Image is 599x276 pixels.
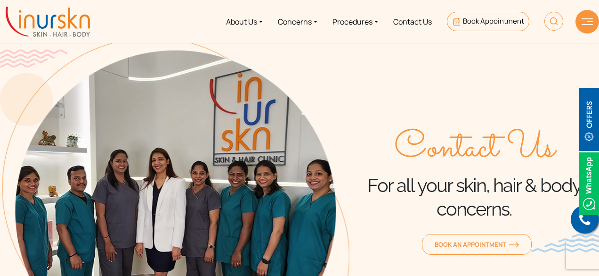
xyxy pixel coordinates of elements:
[447,12,529,31] a: Book Appointment
[579,177,599,188] a: Whatsappicon
[6,7,90,37] img: inurskn-logo
[582,18,593,25] img: hamLine.svg
[219,4,270,39] a: About Us
[422,234,532,255] a: Book an Appointmentorange-arrow
[394,127,555,170] span: Contact Us
[386,4,439,39] a: Contact Us
[509,242,519,248] img: orange-arrow
[531,234,599,252] img: bluewave
[579,152,599,215] img: Whatsappicon
[435,240,519,249] span: Book an Appointment
[463,16,524,26] span: Book Appointment
[579,88,599,151] img: offerBt
[544,12,563,31] img: HeaderSearch
[349,127,599,221] div: For all your skin, hair & body concerns.
[325,4,386,39] a: Procedures
[270,4,325,39] a: Concerns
